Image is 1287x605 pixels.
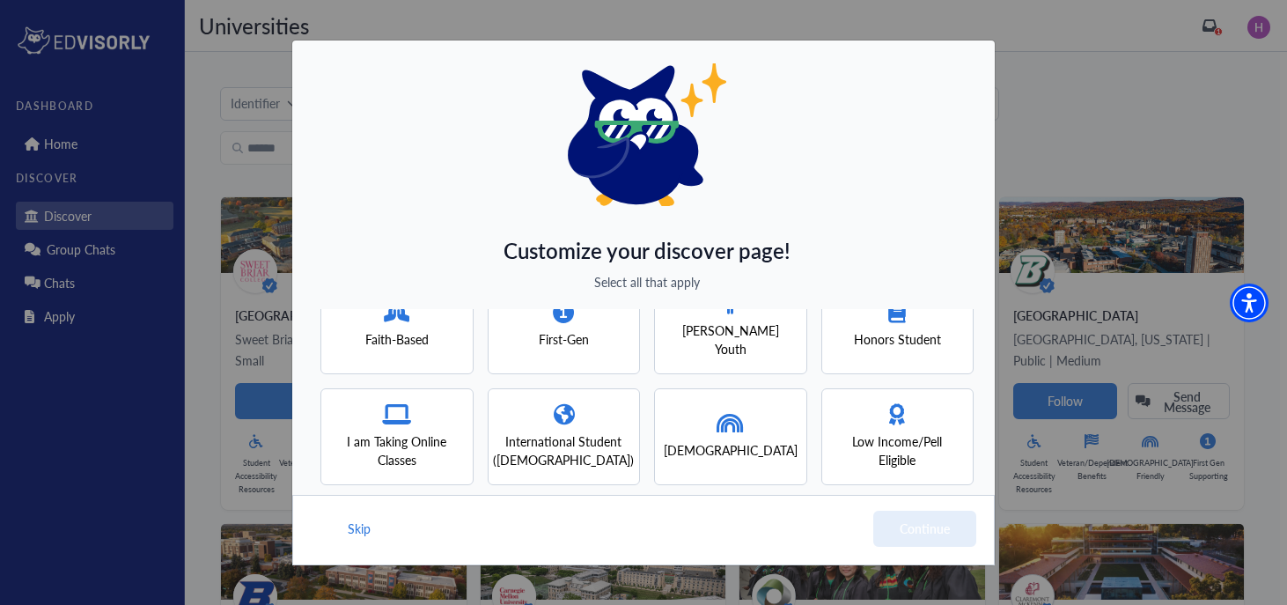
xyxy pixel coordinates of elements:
button: Skip [346,511,372,547]
img: eddy logo [568,63,726,206]
span: [PERSON_NAME] Youth [670,321,791,358]
span: Low Income/Pell Eligible [837,432,959,469]
span: Customize your discover page! [504,234,791,266]
span: I am Taking Online Classes [336,432,458,469]
span: Honors Student [854,330,941,349]
span: International Student ([DEMOGRAPHIC_DATA]) [493,432,634,469]
div: Accessibility Menu [1230,284,1269,322]
span: First-Gen [539,330,589,349]
span: Faith-Based [365,330,429,349]
span: Select all that apply [594,273,700,291]
span: [DEMOGRAPHIC_DATA] [664,441,798,460]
